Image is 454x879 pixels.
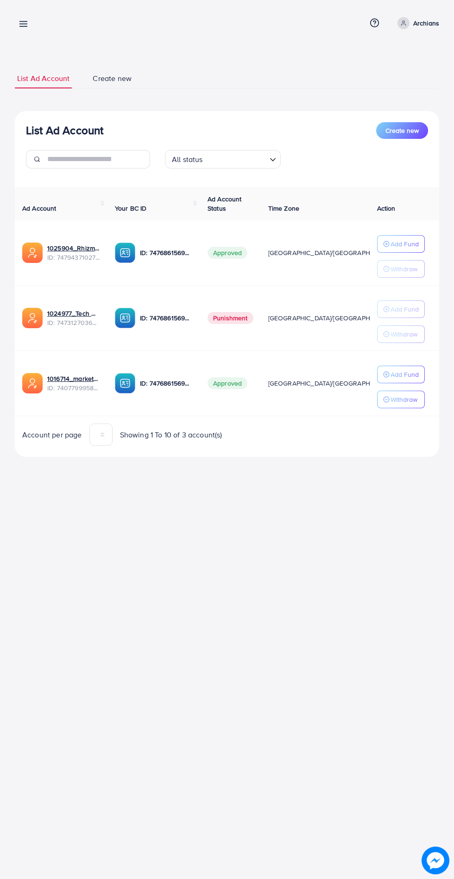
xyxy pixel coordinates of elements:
[391,394,417,405] p: Withdraw
[208,194,242,213] span: Ad Account Status
[377,204,396,213] span: Action
[47,318,100,327] span: ID: 7473127036257615873
[422,847,449,874] img: image
[391,304,419,315] p: Add Fund
[22,204,57,213] span: Ad Account
[413,18,439,29] p: Archians
[391,263,417,274] p: Withdraw
[208,312,253,324] span: Punishment
[377,325,425,343] button: Withdraw
[47,243,100,253] a: 1025904_Rhizmall Archbeat_1741442161001
[268,248,397,257] span: [GEOGRAPHIC_DATA]/[GEOGRAPHIC_DATA]
[377,366,425,383] button: Add Fund
[206,151,266,166] input: Search for option
[17,73,69,84] span: List Ad Account
[391,238,419,249] p: Add Fund
[165,150,281,168] div: Search for option
[268,204,299,213] span: Time Zone
[268,379,397,388] span: [GEOGRAPHIC_DATA]/[GEOGRAPHIC_DATA]
[385,126,419,135] span: Create new
[115,373,135,393] img: ic-ba-acc.ded83a64.svg
[377,235,425,253] button: Add Fund
[391,329,417,340] p: Withdraw
[391,369,419,380] p: Add Fund
[377,391,425,408] button: Withdraw
[140,312,193,324] p: ID: 7476861569385742352
[140,378,193,389] p: ID: 7476861569385742352
[47,374,100,393] div: <span class='underline'>1016714_marketbay_1724762849692</span></br>7407799958096789521
[120,430,222,440] span: Showing 1 To 10 of 3 account(s)
[22,243,43,263] img: ic-ads-acc.e4c84228.svg
[377,300,425,318] button: Add Fund
[115,204,147,213] span: Your BC ID
[22,373,43,393] img: ic-ads-acc.e4c84228.svg
[22,308,43,328] img: ic-ads-acc.e4c84228.svg
[47,374,100,383] a: 1016714_marketbay_1724762849692
[170,153,205,166] span: All status
[47,309,100,328] div: <span class='underline'>1024977_Tech Wave_1739972983986</span></br>7473127036257615873
[93,73,132,84] span: Create new
[394,17,439,29] a: Archians
[22,430,82,440] span: Account per page
[47,253,100,262] span: ID: 7479437102770323473
[208,247,247,259] span: Approved
[268,313,397,323] span: [GEOGRAPHIC_DATA]/[GEOGRAPHIC_DATA]
[376,122,428,139] button: Create new
[140,247,193,258] p: ID: 7476861569385742352
[115,308,135,328] img: ic-ba-acc.ded83a64.svg
[47,309,100,318] a: 1024977_Tech Wave_1739972983986
[47,243,100,262] div: <span class='underline'>1025904_Rhizmall Archbeat_1741442161001</span></br>7479437102770323473
[26,124,103,137] h3: List Ad Account
[208,377,247,389] span: Approved
[47,383,100,393] span: ID: 7407799958096789521
[115,243,135,263] img: ic-ba-acc.ded83a64.svg
[377,260,425,278] button: Withdraw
